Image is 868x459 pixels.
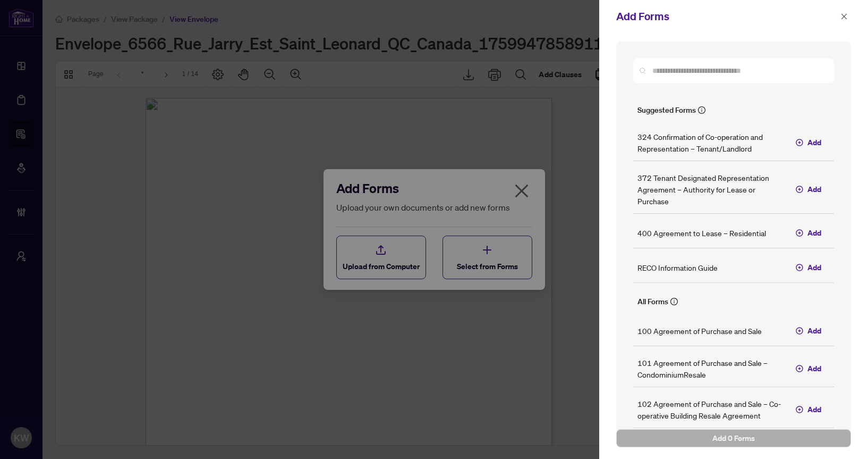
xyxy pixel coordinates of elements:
span: Add [807,227,821,239]
h5: 324 Confirmation of Co-operation and Representation – Tenant/Landlord [637,131,783,154]
button: Add [787,259,830,276]
h5: All Forms [637,296,668,307]
button: Add [787,224,830,241]
span: Add [807,363,821,374]
h5: RECO Information Guide [637,262,718,273]
button: Add 0 Forms [616,429,851,447]
h5: 372 Tenant Designated Representation Agreement – Authority for Lease or Purchase [637,172,783,207]
span: Add [807,183,821,195]
button: Add [787,401,830,418]
span: Add [807,137,821,148]
h5: 102 Agreement of Purchase and Sale – Co-operative Building Resale Agreement [637,398,783,421]
h5: Suggested Forms [637,104,696,116]
button: Add [787,134,830,151]
button: Add [787,181,830,198]
h5: 100 Agreement of Purchase and Sale [637,325,762,337]
h5: 101 Agreement of Purchase and Sale – CondominiumResale [637,357,783,380]
span: close [840,13,848,20]
span: info-circle [698,106,705,114]
span: info-circle [670,298,678,305]
span: Add [807,404,821,415]
button: Add [787,360,830,377]
button: Add [787,322,830,339]
span: Add [807,325,821,337]
div: Add Forms [616,9,837,24]
span: Add [807,262,821,273]
h5: 400 Agreement to Lease – Residential [637,227,766,239]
